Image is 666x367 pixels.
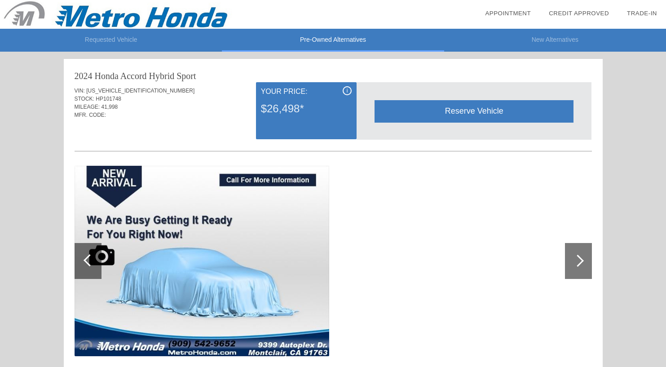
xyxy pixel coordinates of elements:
div: Your Price: [261,86,352,97]
span: VIN: [75,88,85,94]
li: Pre-Owned Alternatives [222,29,444,52]
a: Appointment [485,10,531,17]
span: MILEAGE: [75,104,100,110]
div: Quoted on [DATE] 10:19:04 AM [75,124,592,139]
a: Trade-In [627,10,657,17]
li: New Alternatives [444,29,666,52]
img: a569e2b9c3828a33ddd834631e73be9c.jpg [75,166,329,356]
span: [US_VEHICLE_IDENTIFICATION_NUMBER] [86,88,194,94]
a: Credit Approved [549,10,609,17]
span: STOCK: [75,96,94,102]
div: i [343,86,352,95]
span: HP101748 [96,96,121,102]
div: Reserve Vehicle [375,100,573,122]
span: MFR. CODE: [75,112,106,118]
div: $26,498* [261,97,352,120]
div: 2024 Honda Accord Hybrid [75,70,175,82]
div: Sport [176,70,196,82]
span: 41,998 [101,104,118,110]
